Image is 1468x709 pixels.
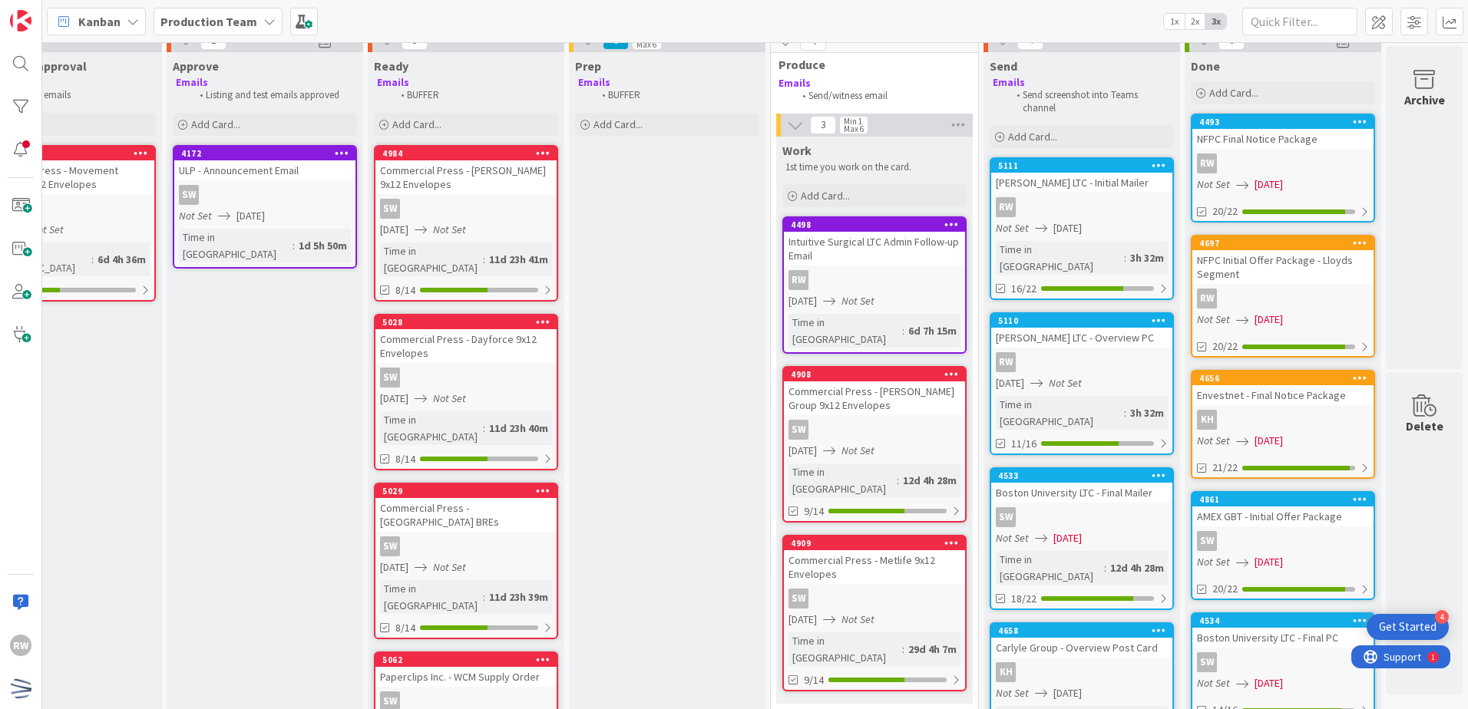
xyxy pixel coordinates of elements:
div: 1d 5h 50m [295,237,351,254]
div: 5062 [382,655,557,665]
span: Add Card... [191,117,240,131]
span: 18/22 [1011,591,1037,607]
span: 8/14 [395,282,415,298]
div: 29d 4h 7m [904,641,960,658]
div: 6d 4h 36m [94,251,150,268]
div: RW [991,352,1172,372]
div: Commercial Press - [PERSON_NAME] 9x12 Envelopes [375,160,557,194]
div: Get Started [1379,619,1437,635]
div: Paperclips Inc. - WCM Supply Order [375,667,557,687]
div: 12d 4h 28m [1106,559,1168,576]
div: 4984Commercial Press - [PERSON_NAME] 9x12 Envelopes [375,147,557,194]
div: 11d 23h 39m [485,589,552,605]
span: : [897,472,899,489]
i: Not Set [1049,376,1082,390]
div: 6d 7h 15m [904,322,960,339]
span: [DATE] [789,293,817,309]
div: 4697NFPC Initial Offer Package - Lloyds Segment [1192,236,1374,284]
a: 4493NFPC Final Notice PackageRWNot Set[DATE]20/22 [1191,114,1375,223]
span: [DATE] [1255,312,1283,328]
i: Not Set [433,223,466,236]
div: Time in [GEOGRAPHIC_DATA] [996,551,1104,585]
span: [DATE] [1053,530,1082,546]
li: BUFFER [593,89,757,101]
i: Not Set [1197,312,1230,326]
span: [DATE] [1053,685,1082,701]
div: Max 6 [636,41,656,48]
div: 4984 [382,148,557,159]
span: [DATE] [380,559,408,575]
div: 3h 32m [1126,404,1168,421]
div: 4493 [1192,115,1374,129]
div: 4498 [791,219,965,230]
span: Done [1191,58,1220,74]
div: Commercial Press - [GEOGRAPHIC_DATA] BREs [375,498,557,532]
div: 5111 [998,160,1172,171]
div: Commercial Press - Dayforce 9x12 Envelopes [375,329,557,363]
strong: Emails [578,76,610,89]
div: 4908Commercial Press - [PERSON_NAME] Group 9x12 Envelopes [784,368,965,415]
span: [DATE] [1255,554,1283,570]
span: 1x [1164,14,1185,29]
div: Commercial Press - Metlife 9x12 Envelopes [784,550,965,584]
i: Not Set [996,531,1029,545]
b: Production Team [160,14,257,29]
div: Time in [GEOGRAPHIC_DATA] [789,632,902,666]
li: Send/witness email [794,90,960,102]
li: Send screenshot into Teams channel [1008,89,1172,114]
div: SW [789,589,808,608]
a: 4909Commercial Press - Metlife 9x12 EnvelopesSW[DATE]Not SetTime in [GEOGRAPHIC_DATA]:29d 4h 7m9/14 [782,535,967,691]
a: 4908Commercial Press - [PERSON_NAME] Group 9x12 EnvelopesSW[DATE]Not SetTime in [GEOGRAPHIC_DATA]... [782,366,967,523]
div: RW [991,197,1172,217]
div: 4909 [791,538,965,549]
i: Not Set [1197,676,1230,690]
span: Ready [374,58,408,74]
div: 5062Paperclips Inc. - WCM Supply Order [375,653,557,687]
span: Add Card... [801,189,850,203]
i: Not Set [996,221,1029,235]
span: [DATE] [789,443,817,459]
span: Add Card... [593,117,643,131]
strong: Emails [176,76,208,89]
div: 12d 4h 28m [899,472,960,489]
li: BUFFER [392,89,556,101]
span: 20/22 [1212,203,1238,219]
span: 16/22 [1011,281,1037,297]
i: Not Set [841,444,875,457]
div: 4861AMEX GBT - Initial Offer Package [1192,493,1374,526]
div: RW [996,197,1016,217]
div: SW [784,420,965,440]
div: 4658 [998,625,1172,636]
div: SW [375,536,557,556]
div: SW [1197,652,1217,672]
div: 4498 [784,218,965,232]
a: 4498Intuitive Surgical LTC Admin Follow-up EmailRW[DATE]Not SetTime in [GEOGRAPHIC_DATA]:6d 7h 15m [782,216,967,354]
div: SW [1197,531,1217,551]
div: 4658Carlyle Group - Overview Post Card [991,624,1172,658]
a: 4172ULP - Announcement EmailSWNot Set[DATE]Time in [GEOGRAPHIC_DATA]:1d 5h 50m [173,145,357,269]
span: : [483,589,485,605]
div: 4533Boston University LTC - Final Mailer [991,469,1172,503]
div: SW [996,507,1016,527]
div: 4 [1435,610,1449,624]
span: [DATE] [1255,433,1283,449]
a: 4984Commercial Press - [PERSON_NAME] 9x12 EnvelopesSW[DATE]Not SetTime in [GEOGRAPHIC_DATA]:11d 2... [374,145,558,302]
span: 8/14 [395,620,415,636]
div: 4861 [1192,493,1374,506]
span: Send [990,58,1017,74]
div: Time in [GEOGRAPHIC_DATA] [789,463,897,497]
div: 5028 [375,315,557,329]
li: Listing and test emails approved [191,89,355,101]
div: KH [1197,410,1217,430]
div: Envestnet - Final Notice Package [1192,385,1374,405]
div: Time in [GEOGRAPHIC_DATA] [380,411,483,445]
span: [DATE] [789,612,817,628]
div: 5110[PERSON_NAME] LTC - Overview PC [991,314,1172,348]
div: SW [179,185,199,205]
span: : [1124,404,1126,421]
div: Time in [GEOGRAPHIC_DATA] [179,229,293,262]
div: 4493NFPC Final Notice Package [1192,115,1374,149]
div: Open Get Started checklist, remaining modules: 4 [1367,614,1449,640]
div: ULP - Announcement Email [174,160,355,180]
div: 5028 [382,317,557,328]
